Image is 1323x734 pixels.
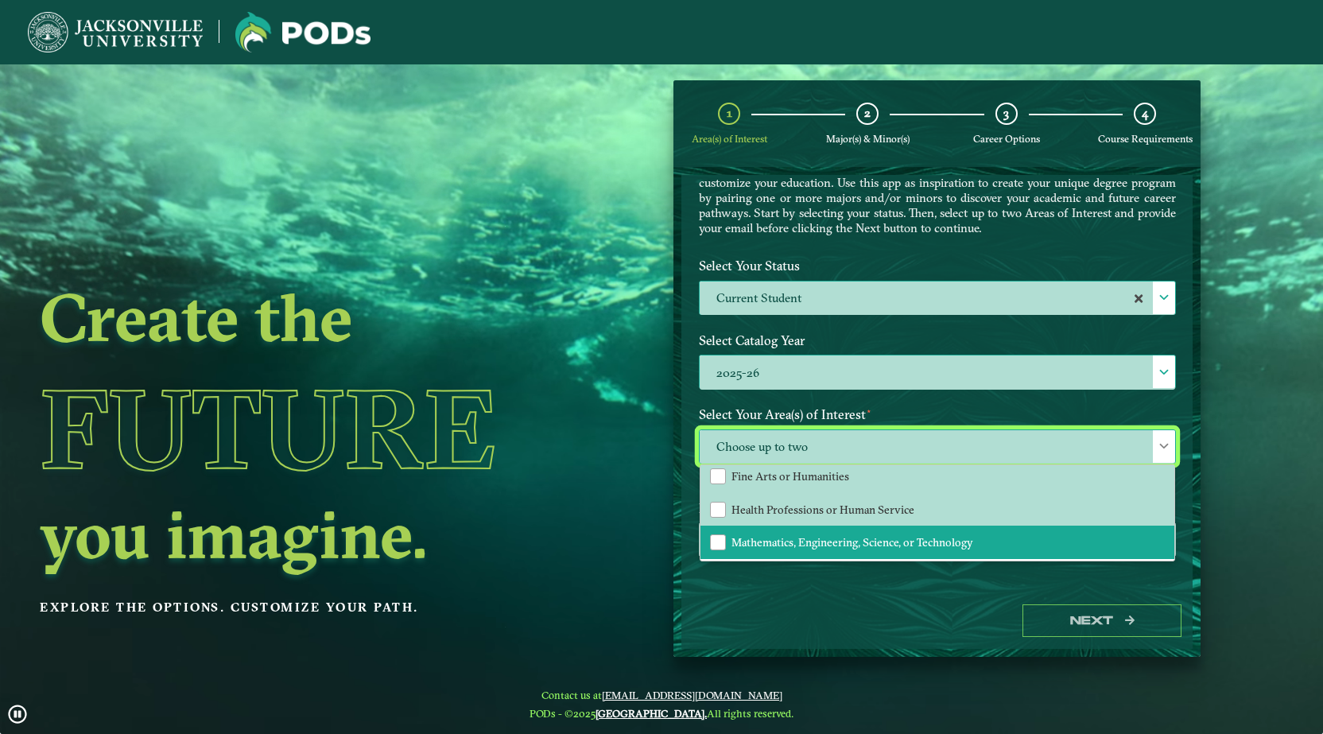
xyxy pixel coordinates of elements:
[235,12,371,52] img: Jacksonville University logo
[973,133,1040,145] span: Career Options
[40,284,556,351] h2: Create the
[687,400,1188,429] label: Select Your Area(s) of Interest
[826,133,910,145] span: Major(s) & Minor(s)
[700,526,1174,559] li: Mathematics, Engineering, Science, or Technology
[530,689,793,701] span: Contact us at
[700,282,1175,316] label: Current Student
[40,356,556,501] h1: Future
[687,326,1188,355] label: Select Catalog Year
[1142,106,1148,121] span: 4
[731,535,973,550] span: Mathematics, Engineering, Science, or Technology
[699,468,1176,483] p: Maximum 2 selections are allowed
[602,689,782,701] a: [EMAIL_ADDRESS][DOMAIN_NAME]
[1003,106,1009,121] span: 3
[700,492,1174,526] li: Health Professions or Human Service
[864,106,871,121] span: 2
[700,355,1175,390] label: 2025-26
[699,466,704,477] sup: ⋆
[866,405,872,417] sup: ⋆
[40,596,556,619] p: Explore the options. Customize your path.
[530,707,793,720] span: PODs - ©2025 All rights reserved.
[731,469,849,484] span: Fine Arts or Humanities
[1098,133,1193,145] span: Course Requirements
[687,251,1188,281] label: Select Your Status
[692,133,767,145] span: Area(s) of Interest
[700,430,1175,464] span: Choose up to two
[40,501,556,568] h2: you imagine.
[731,503,914,517] span: Health Professions or Human Service
[1022,604,1181,637] button: Next
[700,460,1174,493] li: Fine Arts or Humanities
[687,494,1188,523] label: Enter your email below to receive a summary of the POD that you create.
[727,106,732,121] span: 1
[699,522,1176,557] input: Enter your email
[596,707,707,720] a: [GEOGRAPHIC_DATA].
[28,12,203,52] img: Jacksonville University logo
[699,160,1176,235] p: [GEOGRAPHIC_DATA] offers you the freedom to pursue your passions and the flexibility to customize...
